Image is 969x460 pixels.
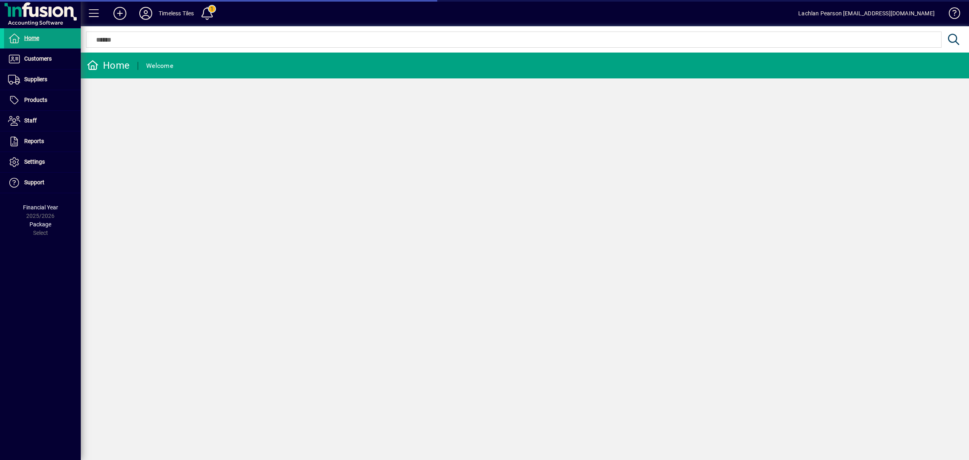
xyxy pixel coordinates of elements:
[24,179,44,186] span: Support
[4,111,81,131] a: Staff
[4,90,81,110] a: Products
[4,49,81,69] a: Customers
[4,152,81,172] a: Settings
[133,6,159,21] button: Profile
[4,70,81,90] a: Suppliers
[159,7,194,20] div: Timeless Tiles
[24,76,47,82] span: Suppliers
[943,2,959,28] a: Knowledge Base
[24,55,52,62] span: Customers
[24,138,44,144] span: Reports
[146,59,173,72] div: Welcome
[107,6,133,21] button: Add
[24,117,37,124] span: Staff
[798,7,935,20] div: Lachlan Pearson [EMAIL_ADDRESS][DOMAIN_NAME]
[23,204,58,211] span: Financial Year
[24,35,39,41] span: Home
[24,97,47,103] span: Products
[87,59,130,72] div: Home
[29,221,51,228] span: Package
[4,131,81,152] a: Reports
[24,158,45,165] span: Settings
[4,173,81,193] a: Support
